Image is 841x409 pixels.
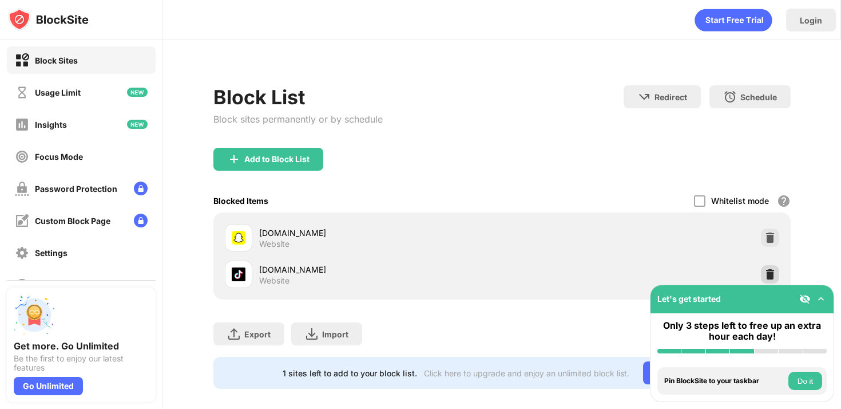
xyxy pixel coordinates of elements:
[15,150,29,164] img: focus-off.svg
[244,155,310,164] div: Add to Block List
[259,227,502,239] div: [DOMAIN_NAME]
[283,368,417,378] div: 1 sites left to add to your block list.
[213,196,268,206] div: Blocked Items
[15,246,29,260] img: settings-off.svg
[14,294,55,336] img: push-unlimited.svg
[424,368,629,378] div: Click here to upgrade and enjoy an unlimited block list.
[14,354,149,372] div: Be the first to enjoy our latest features
[35,184,117,194] div: Password Protection
[127,120,148,129] img: new-icon.svg
[232,231,245,245] img: favicons
[654,92,687,102] div: Redirect
[657,320,827,342] div: Only 3 steps left to free up an extra hour each day!
[14,377,83,395] div: Go Unlimited
[232,268,245,281] img: favicons
[800,15,822,25] div: Login
[244,329,271,339] div: Export
[740,92,777,102] div: Schedule
[664,377,786,385] div: Pin BlockSite to your taskbar
[8,8,89,31] img: logo-blocksite.svg
[14,340,149,352] div: Get more. Go Unlimited
[259,264,502,276] div: [DOMAIN_NAME]
[799,293,811,305] img: eye-not-visible.svg
[15,278,29,292] img: about-off.svg
[127,88,148,97] img: new-icon.svg
[643,361,721,384] div: Go Unlimited
[657,294,721,304] div: Let's get started
[15,182,29,196] img: password-protection-off.svg
[213,85,383,109] div: Block List
[35,248,68,258] div: Settings
[213,113,383,125] div: Block sites permanently or by schedule
[15,117,29,132] img: insights-off.svg
[711,196,769,206] div: Whitelist mode
[15,214,29,228] img: customize-block-page-off.svg
[35,152,83,162] div: Focus Mode
[322,329,348,339] div: Import
[35,56,78,65] div: Block Sites
[35,216,110,226] div: Custom Block Page
[788,372,822,390] button: Do it
[134,214,148,227] img: lock-menu.svg
[259,239,289,249] div: Website
[695,9,772,32] div: animation
[815,293,827,305] img: omni-setup-toggle.svg
[134,182,148,195] img: lock-menu.svg
[259,276,289,286] div: Website
[15,53,29,68] img: block-on.svg
[35,88,81,97] div: Usage Limit
[15,85,29,100] img: time-usage-off.svg
[35,120,67,129] div: Insights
